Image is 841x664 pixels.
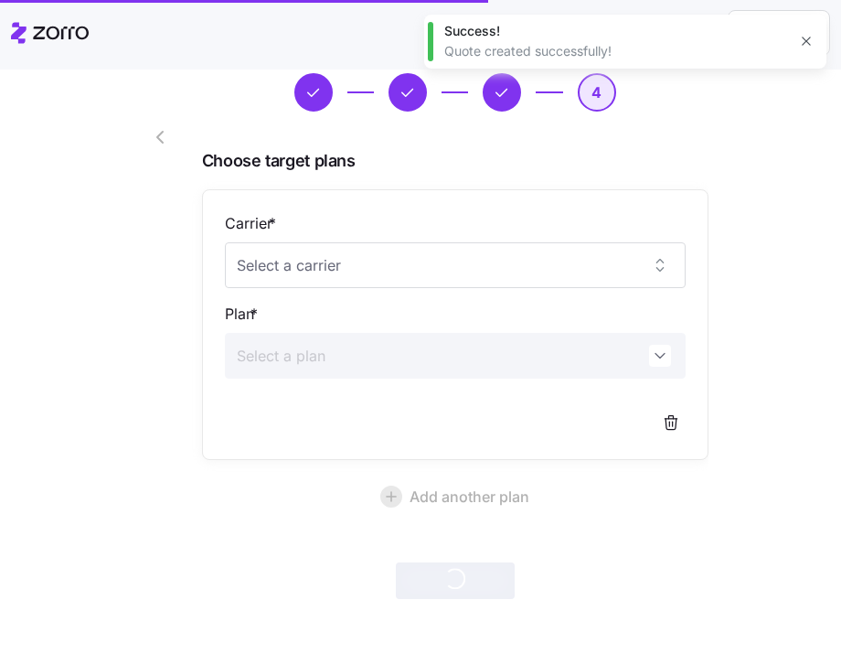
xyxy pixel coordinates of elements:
[225,303,261,326] label: Plan
[202,148,708,175] span: Choose target plans
[444,42,786,60] div: Quote created successfully!
[225,212,280,235] label: Carrier
[444,22,786,40] div: Success!
[225,242,686,288] input: Select a carrier
[578,73,616,112] button: 4
[380,486,402,508] svg: add icon
[410,486,529,508] span: Add another plan
[202,475,708,519] button: Add another plan
[225,333,686,379] input: Select a plan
